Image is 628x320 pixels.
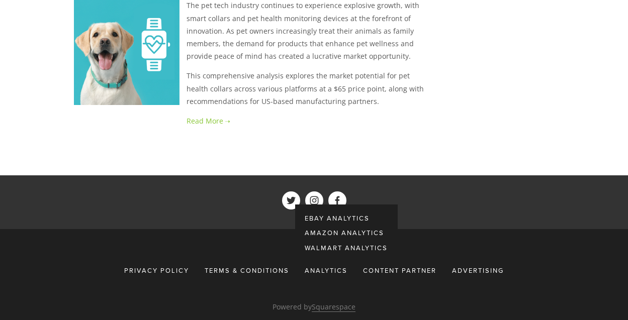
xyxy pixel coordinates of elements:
a: ShelfTrend [328,191,346,209]
span: Walmart Analytics [305,243,388,252]
a: Squarespace [312,302,355,312]
div: Analytics [298,261,354,279]
span: Advertising [452,266,504,275]
a: Walmart Analytics [295,240,398,255]
p: Powered by [74,300,555,313]
a: eBay Analytics [295,211,398,226]
a: ShelfTrend [282,191,300,209]
a: Privacy Policy [124,261,196,279]
a: Content Partner [356,261,443,279]
a: Advertising [445,261,504,279]
p: This comprehensive analysis explores the market potential for pet health collars across various p... [74,69,426,108]
span: Content Partner [363,266,436,275]
a: ShelfTrend [305,191,323,209]
a: Amazon Analytics [295,226,398,240]
span: Privacy Policy [124,266,189,275]
span: Amazon Analytics [305,228,384,237]
span: eBay Analytics [305,214,370,223]
span: Terms & Conditions [205,266,289,275]
a: Terms & Conditions [198,261,296,279]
